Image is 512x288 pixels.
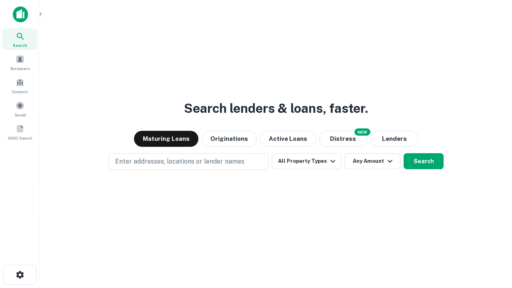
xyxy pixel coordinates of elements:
[13,6,28,22] img: capitalize-icon.png
[472,224,512,262] iframe: Chat Widget
[2,52,38,73] a: Borrowers
[2,98,38,120] a: Saved
[202,131,257,147] button: Originations
[354,128,370,136] div: NEW
[8,135,32,141] span: SREO Search
[134,131,198,147] button: Maturing Loans
[12,88,28,95] span: Contacts
[272,153,341,169] button: All Property Types
[14,112,26,118] span: Saved
[10,65,30,72] span: Borrowers
[115,157,244,166] p: Enter addresses, locations or lender names
[184,99,368,118] h3: Search lenders & loans, faster.
[108,153,268,170] button: Enter addresses, locations or lender names
[344,153,400,169] button: Any Amount
[13,42,27,48] span: Search
[319,131,367,147] button: Search distressed loans with lien and other non-mortgage details.
[370,131,418,147] button: Lenders
[2,28,38,50] a: Search
[260,131,316,147] button: Active Loans
[404,153,444,169] button: Search
[2,121,38,143] a: SREO Search
[2,75,38,96] a: Contacts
